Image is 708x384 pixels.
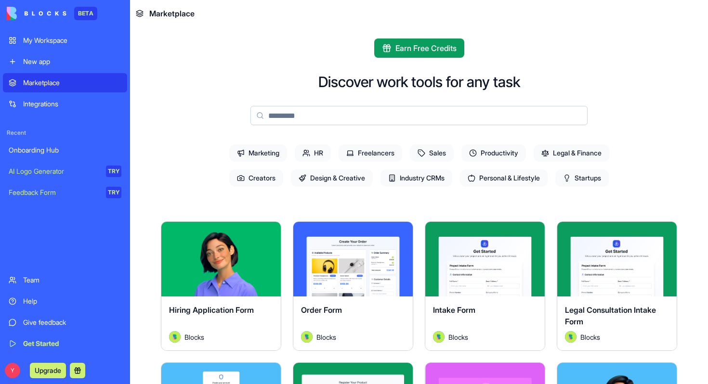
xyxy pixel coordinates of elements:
span: Blocks [448,332,468,342]
div: New app [23,57,121,66]
span: Legal & Finance [534,144,609,162]
span: HR [295,144,331,162]
button: Emoji picker [15,315,23,323]
button: Upload attachment [46,315,53,323]
span: Blocks [316,332,336,342]
button: Earn Free Credits [374,38,464,58]
div: Close [169,4,186,21]
button: go back [6,4,25,22]
p: Active [47,12,66,22]
a: Order FormAvatarBlocks [293,221,413,351]
a: My Workspace [3,31,127,50]
img: Avatar [433,331,445,343]
div: Onboarding Hub [9,145,121,155]
span: Legal Consultation Intake Form [565,305,656,326]
img: Profile image for Shelly [27,5,43,21]
a: Onboarding Hub [3,141,127,160]
textarea: Message… [8,295,184,311]
button: Gif picker [30,315,38,323]
a: Intake FormAvatarBlocks [425,221,545,351]
span: Design & Creative [291,169,373,187]
div: Hey [PERSON_NAME] 👋Welcome to Blocks 🙌 I'm here if you have any questions!Shelly • 2m ago [8,55,158,100]
img: Avatar [301,331,313,343]
a: BETA [7,7,97,20]
span: Sales [410,144,454,162]
button: Send a message… [165,311,181,327]
a: Give feedback [3,313,127,332]
a: Legal Consultation Intake FormAvatarBlocks [557,221,677,351]
a: Hiring Application FormAvatarBlocks [161,221,281,351]
span: Recent [3,129,127,137]
div: Shelly says… [8,55,185,121]
span: Intake Form [433,305,475,315]
span: Personal & Lifestyle [460,169,548,187]
div: Marketplace [23,78,121,88]
a: Feedback FormTRY [3,183,127,202]
span: Creators [229,169,283,187]
span: Startups [555,169,609,187]
span: Freelancers [339,144,402,162]
a: Get Started [3,334,127,353]
a: Marketplace [3,73,127,92]
div: BETA [74,7,97,20]
a: Upgrade [30,365,66,375]
div: Team [23,275,121,285]
span: Blocks [184,332,204,342]
a: Team [3,270,127,290]
div: TRY [106,166,121,177]
span: Y [5,363,20,378]
div: Hey [PERSON_NAME] 👋 [15,61,150,71]
div: Help [23,296,121,306]
a: New app [3,52,127,71]
span: Industry CRMs [380,169,452,187]
a: Help [3,292,127,311]
span: Productivity [461,144,526,162]
div: Shelly • 2m ago [15,102,63,108]
h2: Discover work tools for any task [318,73,520,90]
span: Marketplace [149,8,195,19]
div: Welcome to Blocks 🙌 I'm here if you have any questions! [15,76,150,94]
img: logo [7,7,66,20]
div: My Workspace [23,36,121,45]
span: Blocks [580,332,600,342]
span: Hiring Application Form [169,305,254,315]
button: Start recording [61,315,69,323]
div: AI Logo Generator [9,166,99,176]
div: TRY [106,187,121,198]
img: Avatar [169,331,181,343]
button: Upgrade [30,363,66,378]
span: Order Form [301,305,342,315]
div: Get Started [23,339,121,348]
span: Marketing [229,144,287,162]
img: Avatar [565,331,577,343]
span: Earn Free Credits [395,42,457,54]
a: Integrations [3,94,127,114]
button: Home [151,4,169,22]
a: AI Logo GeneratorTRY [3,162,127,181]
div: Give feedback [23,318,121,327]
div: Integrations [23,99,121,109]
div: Feedback Form [9,188,99,197]
h1: Shelly [47,5,70,12]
